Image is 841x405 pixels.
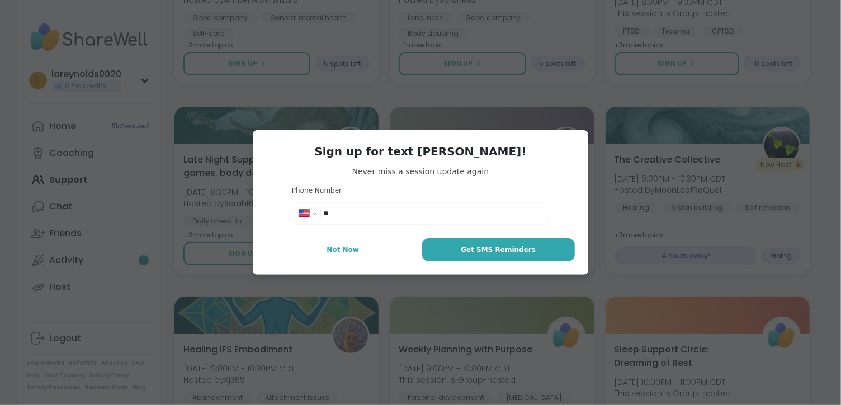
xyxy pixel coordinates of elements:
button: Get SMS Reminders [422,238,575,261]
span: Never miss a session update again [266,166,575,177]
span: Get SMS Reminders [461,245,536,255]
img: United States [299,210,309,217]
h3: Phone Number [292,186,549,196]
span: Not Now [327,245,359,255]
button: Not Now [266,238,420,261]
h3: Sign up for text [PERSON_NAME]! [266,144,575,159]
